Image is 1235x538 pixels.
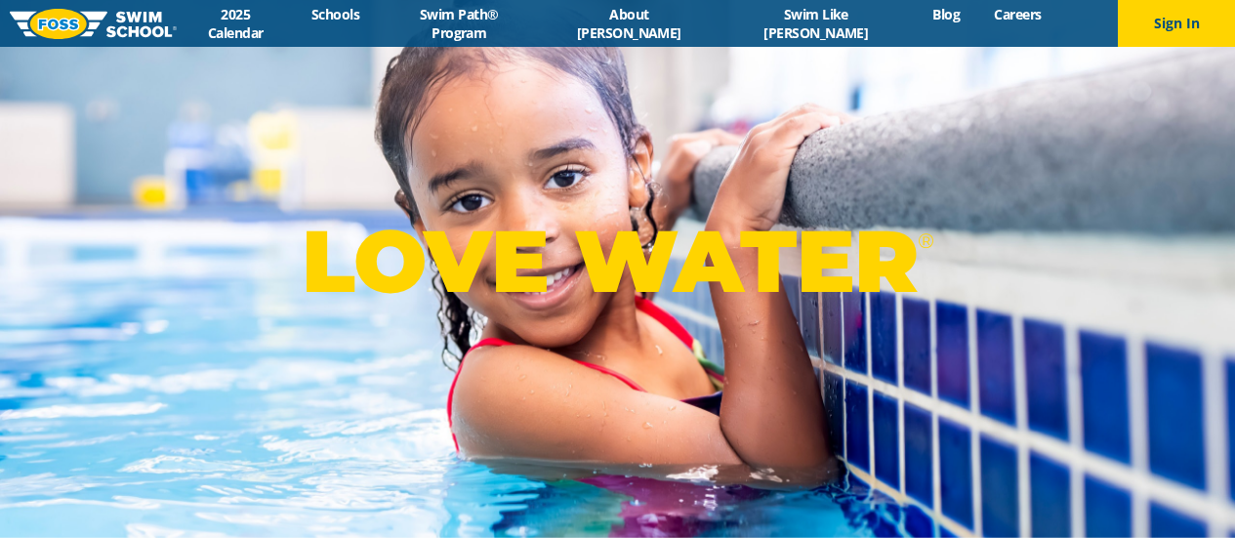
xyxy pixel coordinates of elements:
[542,5,717,42] a: About [PERSON_NAME]
[918,228,933,253] sup: ®
[377,5,542,42] a: Swim Path® Program
[916,5,977,23] a: Blog
[10,9,177,39] img: FOSS Swim School Logo
[302,209,933,313] p: LOVE WATER
[295,5,377,23] a: Schools
[717,5,916,42] a: Swim Like [PERSON_NAME]
[177,5,295,42] a: 2025 Calendar
[977,5,1058,23] a: Careers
